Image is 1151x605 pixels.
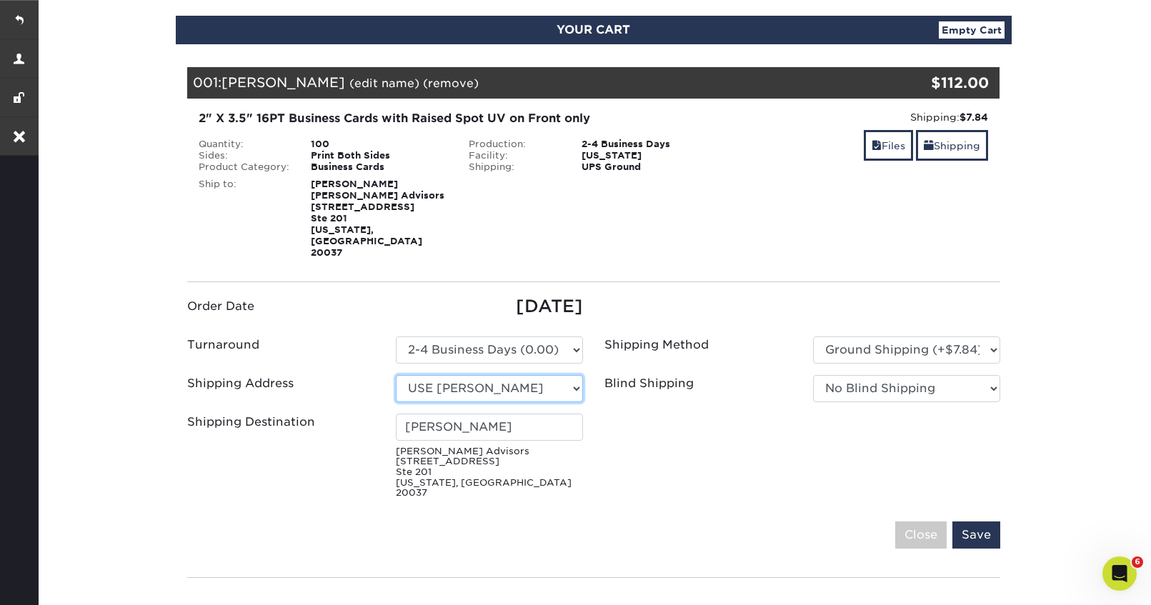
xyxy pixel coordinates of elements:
a: (edit name) [349,76,419,90]
div: Shipping: [458,161,571,173]
input: Save [952,521,1000,549]
label: Turnaround [187,336,259,354]
div: Facility: [458,150,571,161]
iframe: Intercom live chat [1102,556,1137,591]
div: 100 [300,139,458,150]
span: files [872,140,882,151]
div: Product Category: [188,161,301,173]
div: UPS Ground [571,161,729,173]
div: Production: [458,139,571,150]
div: 2" X 3.5" 16PT Business Cards with Raised Spot UV on Front only [199,110,718,127]
a: Files [864,130,913,161]
input: Close [895,521,947,549]
a: Empty Cart [939,21,1005,39]
label: Blind Shipping [604,375,694,392]
a: (remove) [423,76,479,90]
div: [DATE] [396,294,583,319]
label: Shipping Destination [187,414,315,431]
div: [US_STATE] [571,150,729,161]
span: YOUR CART [557,23,630,36]
span: 6 [1132,556,1143,568]
div: Shipping: [739,110,989,124]
label: Shipping Address [187,375,294,392]
strong: $7.84 [960,111,988,123]
small: [PERSON_NAME] Advisors [STREET_ADDRESS] Ste 201 [US_STATE], [GEOGRAPHIC_DATA] 20037 [396,446,583,499]
div: Quantity: [188,139,301,150]
span: [PERSON_NAME] [221,74,345,90]
div: Ship to: [188,179,301,259]
span: shipping [924,140,934,151]
strong: [PERSON_NAME] [PERSON_NAME] Advisors [STREET_ADDRESS] Ste 201 [US_STATE], [GEOGRAPHIC_DATA] 20037 [311,179,444,258]
a: Shipping [916,130,988,161]
div: 001: [187,67,865,99]
label: Order Date [187,298,254,315]
div: Business Cards [300,161,458,173]
div: $112.00 [865,72,990,94]
div: 2-4 Business Days [571,139,729,150]
div: Sides: [188,150,301,161]
label: Shipping Method [604,336,709,354]
div: Print Both Sides [300,150,458,161]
